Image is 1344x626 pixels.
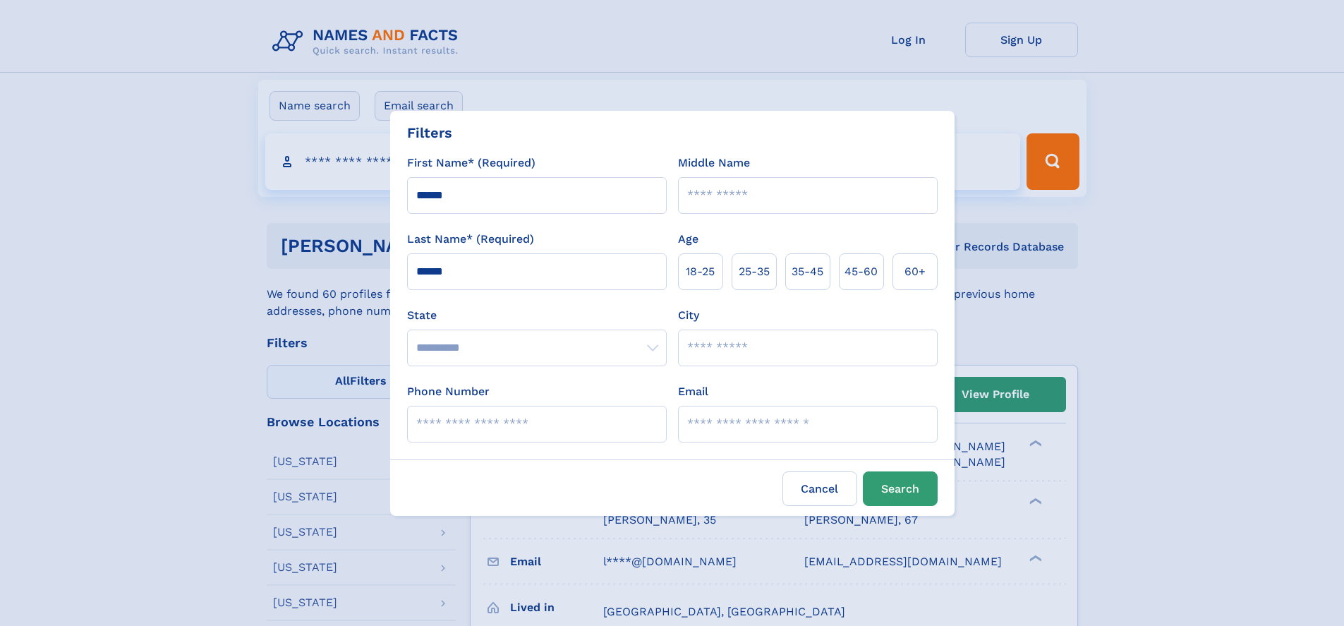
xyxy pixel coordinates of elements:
[844,263,878,280] span: 45‑60
[407,122,452,143] div: Filters
[407,155,535,171] label: First Name* (Required)
[678,155,750,171] label: Middle Name
[739,263,770,280] span: 25‑35
[792,263,823,280] span: 35‑45
[678,231,698,248] label: Age
[782,471,857,506] label: Cancel
[407,383,490,400] label: Phone Number
[678,307,699,324] label: City
[863,471,938,506] button: Search
[407,231,534,248] label: Last Name* (Required)
[686,263,715,280] span: 18‑25
[904,263,926,280] span: 60+
[678,383,708,400] label: Email
[407,307,667,324] label: State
